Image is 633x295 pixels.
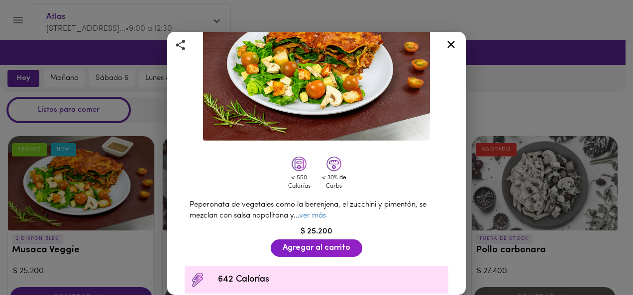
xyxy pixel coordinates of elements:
[218,273,443,287] span: 642 Calorías
[292,156,307,171] img: lowcals.png
[271,239,362,257] button: Agregar al carrito
[284,174,314,191] div: < 550 Calorías
[575,237,623,285] iframe: Messagebird Livechat Widget
[326,156,341,171] img: lowcarbs.png
[190,273,205,288] img: Contenido calórico
[180,226,453,237] div: $ 25.200
[190,201,426,219] span: Peperonata de vegetales como la berenjena, el zucchini y pimentón, se mezclan con salsa napolitan...
[319,174,349,191] div: < 30% de Carbs
[283,243,350,253] span: Agregar al carrito
[299,212,326,220] a: ver más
